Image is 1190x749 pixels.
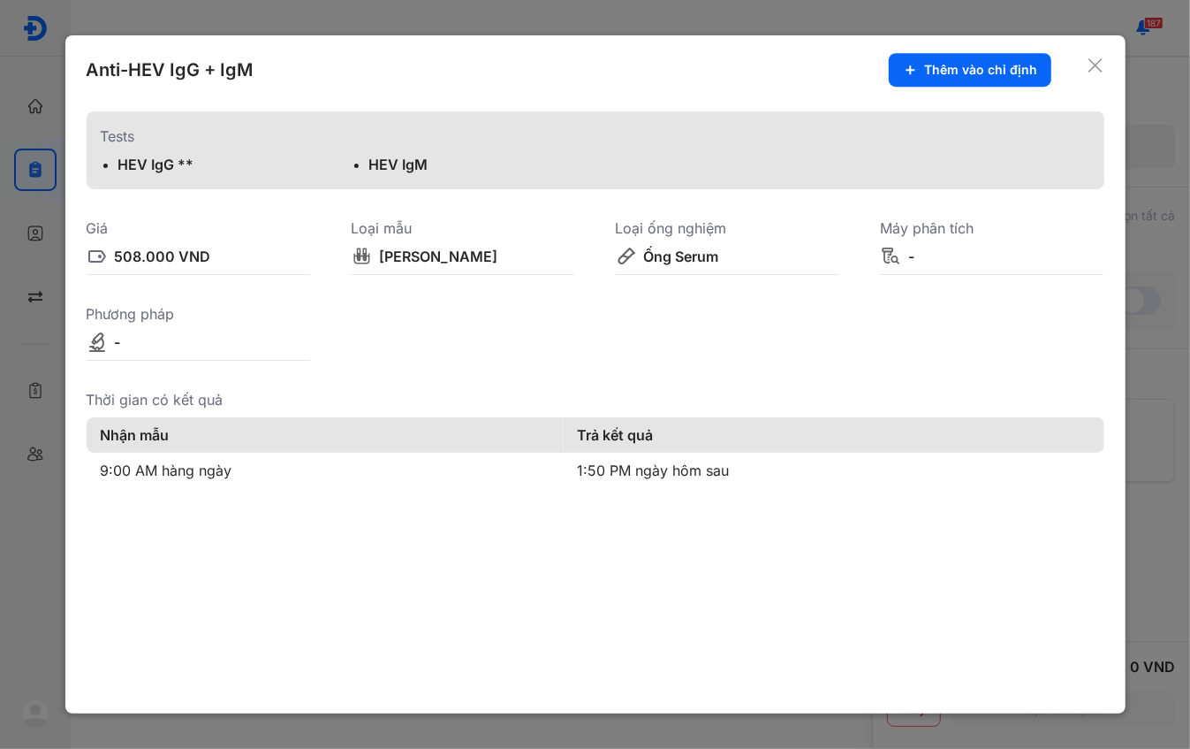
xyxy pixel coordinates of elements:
[118,154,337,175] div: HEV IgG **
[379,246,497,267] div: [PERSON_NAME]
[115,246,211,267] div: 508.000 VND
[616,218,839,239] div: Loại ống nghiệm
[908,246,914,267] div: -
[115,332,121,353] div: -
[87,218,310,239] div: Giá
[87,453,564,488] td: 9:00 AM hàng ngày
[87,389,1104,410] div: Thời gian có kết quả
[880,218,1103,239] div: Máy phân tích
[644,246,719,267] div: Ống Serum
[87,57,254,82] div: Anti-HEV IgG + IgM
[889,53,1051,87] button: Thêm vào chỉ định
[101,126,1090,147] div: Tests
[369,154,588,175] div: HEV IgM
[564,417,1104,453] th: Trả kết quả
[564,453,1104,488] td: 1:50 PM ngày hôm sau
[87,303,310,325] div: Phương pháp
[351,218,574,239] div: Loại mẫu
[87,417,564,453] th: Nhận mẫu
